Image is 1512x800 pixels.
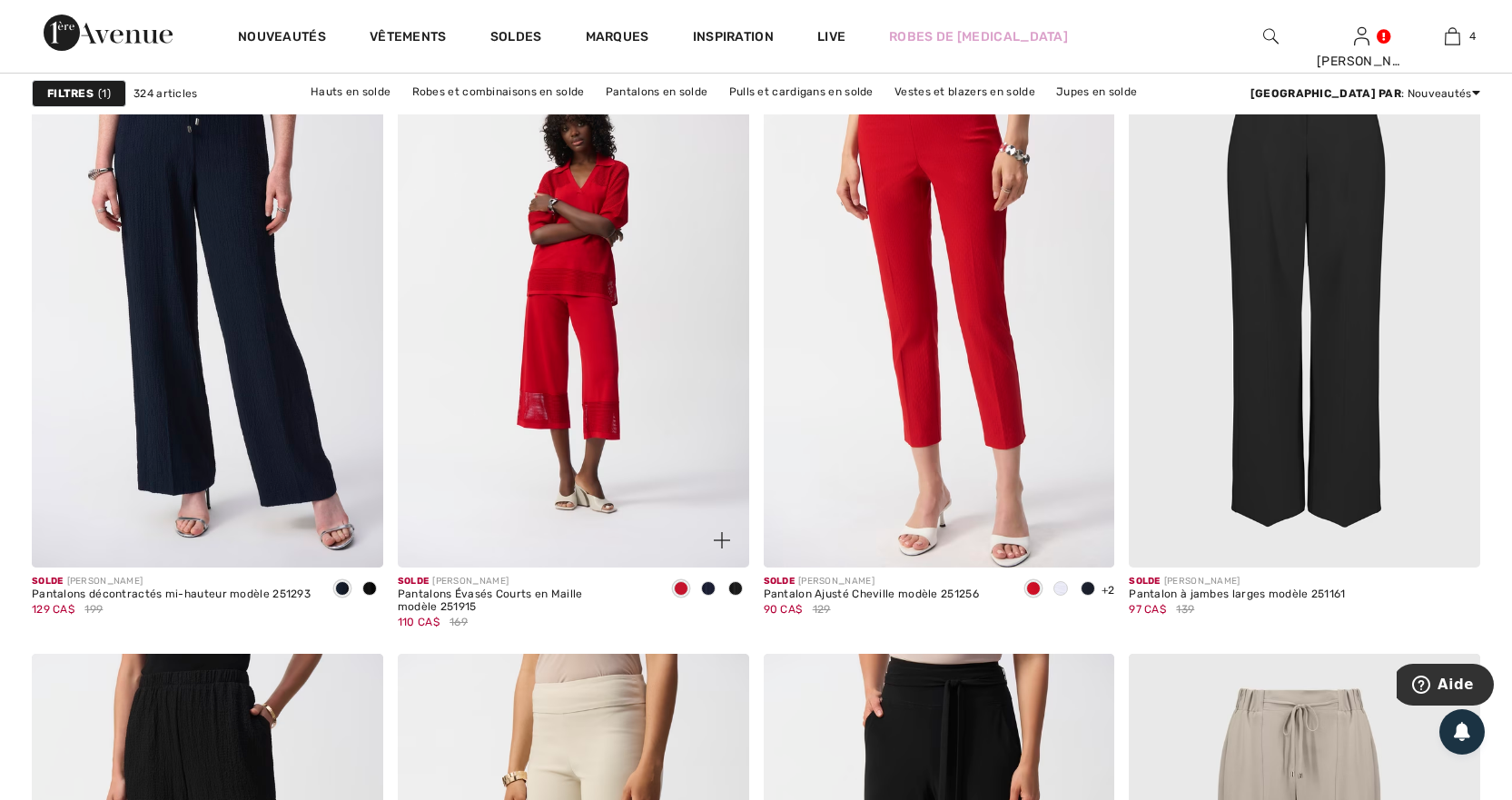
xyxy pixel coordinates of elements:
[714,532,730,548] img: plus_v2.svg
[1469,28,1476,44] span: 4
[1129,41,1480,568] img: Pantalon à jambes larges modèle 251161. Noir
[1047,80,1146,104] a: Jupes en solde
[720,80,883,104] a: Pulls et cardigans en solde
[1250,85,1480,102] div: : Nouveautés
[1129,588,1345,601] div: Pantalon à jambes larges modèle 251161
[398,41,749,568] a: Pantalons Évasés Courts en Maille modèle 251915. Radiant red
[817,27,845,46] a: Live
[1129,576,1161,587] span: Solde
[370,29,447,48] a: Vêtements
[32,603,74,616] span: 129 CA$
[1397,664,1494,709] iframe: Ouvre un widget dans lequel vous pouvez trouver plus d’informations
[764,603,803,616] span: 90 CA$
[813,601,831,617] span: 129
[398,575,653,588] div: [PERSON_NAME]
[44,15,173,51] img: 1ère Avenue
[1074,575,1102,605] div: Midnight Blue
[84,601,103,617] span: 199
[403,80,594,104] a: Robes et combinaisons en solde
[1176,601,1194,617] span: 139
[238,29,326,48] a: Nouveautés
[667,575,695,605] div: Radiant red
[133,85,198,102] span: 324 articles
[1250,87,1401,100] strong: [GEOGRAPHIC_DATA] par
[490,29,542,48] a: Soldes
[1445,25,1460,47] img: Mon panier
[47,85,94,102] strong: Filtres
[1129,603,1166,616] span: 97 CA$
[1354,27,1369,44] a: Se connecter
[329,575,356,605] div: Midnight Blue
[398,588,653,614] div: Pantalons Évasés Courts en Maille modèle 251915
[356,575,383,605] div: Black
[1020,575,1047,605] div: Radiant red
[32,588,311,601] div: Pantalons décontractés mi-hauteur modèle 251293
[1102,584,1115,597] span: +2
[764,575,979,588] div: [PERSON_NAME]
[32,575,311,588] div: [PERSON_NAME]
[32,576,64,587] span: Solde
[695,575,722,605] div: Midnight Blue
[1354,25,1369,47] img: Mes infos
[885,80,1044,104] a: Vestes et blazers en solde
[889,27,1068,46] a: Robes de [MEDICAL_DATA]
[398,576,430,587] span: Solde
[764,576,796,587] span: Solde
[98,85,111,102] span: 1
[586,29,649,48] a: Marques
[1129,575,1345,588] div: [PERSON_NAME]
[450,614,468,630] span: 169
[1047,575,1074,605] div: Vanilla 30
[301,80,400,104] a: Hauts en solde
[764,588,979,601] div: Pantalon Ajusté Cheville modèle 251256
[1408,25,1497,47] a: 4
[597,80,716,104] a: Pantalons en solde
[722,575,749,605] div: Black
[764,41,1115,568] img: Pantalon Ajusté Cheville modèle 251256. Radiant red
[1263,25,1279,47] img: recherche
[630,104,817,127] a: Vêtements d'extérieur en solde
[693,29,774,48] span: Inspiration
[1317,52,1406,71] div: [PERSON_NAME]
[398,616,440,628] span: 110 CA$
[32,41,383,568] img: Pantalons décontractés mi-hauteur modèle 251293. Bleu Nuit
